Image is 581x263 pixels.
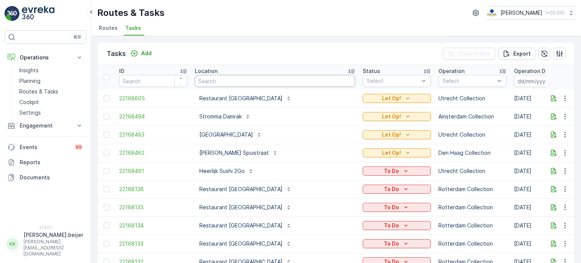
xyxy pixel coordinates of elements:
[443,48,495,60] button: Clear Filters
[363,167,431,176] button: To Do
[363,203,431,212] button: To Do
[195,129,267,141] button: [GEOGRAPHIC_DATA]
[438,113,506,120] p: Amsterdam Collection
[363,221,431,230] button: To Do
[119,185,187,193] a: 22168136
[20,174,83,181] p: Documents
[438,131,506,139] p: Utrecht Collection
[438,240,506,247] p: Rotterdam Collection
[16,86,86,97] a: Routes & Tasks
[19,77,40,85] p: Planning
[438,222,506,229] p: Rotterdam Collection
[119,95,187,102] a: 22168605
[104,204,110,210] div: Toggle Row Selected
[514,75,566,87] input: dd/mm/yyyy
[119,113,187,120] span: 22168494
[5,50,86,65] button: Operations
[6,238,19,250] div: KK
[199,185,283,193] p: Restaurant [GEOGRAPHIC_DATA]
[19,109,41,117] p: Settings
[104,132,110,138] div: Toggle Row Selected
[199,222,283,229] p: Restaurant [GEOGRAPHIC_DATA]
[513,50,531,58] p: Export
[367,77,419,85] p: Select
[384,240,399,247] p: To Do
[545,10,564,16] p: ( +02:00 )
[199,131,253,139] p: [GEOGRAPHIC_DATA]
[104,95,110,101] div: Toggle Row Selected
[73,34,81,40] p: ⌘B
[16,107,86,118] a: Settings
[119,131,187,139] a: 22168463
[20,159,83,166] p: Reports
[119,222,187,229] a: 22168134
[19,67,39,74] p: Insights
[16,65,86,76] a: Insights
[458,50,491,58] p: Clear Filters
[199,113,242,120] p: Stromma Damrak
[141,50,152,57] p: Add
[22,6,54,21] img: logo_light-DOdMpM7g.png
[486,9,497,17] img: basis-logo_rgb2x.png
[363,130,431,139] button: Let Op!
[104,150,110,156] div: Toggle Row Selected
[195,75,355,87] input: Search
[119,204,187,211] a: 22168135
[119,240,187,247] a: 22168133
[195,147,283,159] button: [PERSON_NAME] Spuistraat
[382,131,401,139] p: Let Op!
[76,144,82,150] p: 99
[486,6,575,20] button: [PERSON_NAME](+02:00)
[23,231,83,239] p: [PERSON_NAME].beijer
[384,185,399,193] p: To Do
[104,186,110,192] div: Toggle Row Selected
[104,114,110,120] div: Toggle Row Selected
[438,95,506,102] p: Utrecht Collection
[119,149,187,157] a: 22168462
[5,6,20,21] img: logo
[195,238,296,250] button: Restaurant [GEOGRAPHIC_DATA]
[19,88,58,95] p: Routes & Tasks
[514,67,554,75] p: Operation Date
[119,67,124,75] p: ID
[438,167,506,175] p: Utrecht Collection
[19,98,39,106] p: Cockpit
[500,9,542,17] p: [PERSON_NAME]
[195,183,296,195] button: Restaurant [GEOGRAPHIC_DATA]
[195,67,217,75] p: Location
[363,239,431,248] button: To Do
[195,92,296,104] button: Restaurant [GEOGRAPHIC_DATA]
[382,149,401,157] p: Let Op!
[20,54,71,61] p: Operations
[127,49,155,58] button: Add
[382,95,401,102] p: Let Op!
[104,168,110,174] div: Toggle Row Selected
[195,219,296,232] button: Restaurant [GEOGRAPHIC_DATA]
[363,112,431,121] button: Let Op!
[384,222,399,229] p: To Do
[5,118,86,133] button: Engagement
[16,76,86,86] a: Planning
[107,48,126,59] p: Tasks
[438,185,506,193] p: Rotterdam Collection
[5,155,86,170] a: Reports
[199,149,269,157] p: [PERSON_NAME] Spuistraat
[125,24,141,32] span: Tasks
[438,149,506,157] p: Den Haag Collection
[119,75,187,87] input: Search
[99,24,118,32] span: Routes
[438,204,506,211] p: Rotterdam Collection
[5,225,86,230] span: v 1.51.1
[199,204,283,211] p: Restaurant [GEOGRAPHIC_DATA]
[382,113,401,120] p: Let Op!
[363,148,431,157] button: Let Op!
[195,165,258,177] button: Heerlijk Sushi 2Go
[195,110,255,123] button: Stromma Damrak
[119,167,187,175] span: 22168461
[443,77,495,85] p: Select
